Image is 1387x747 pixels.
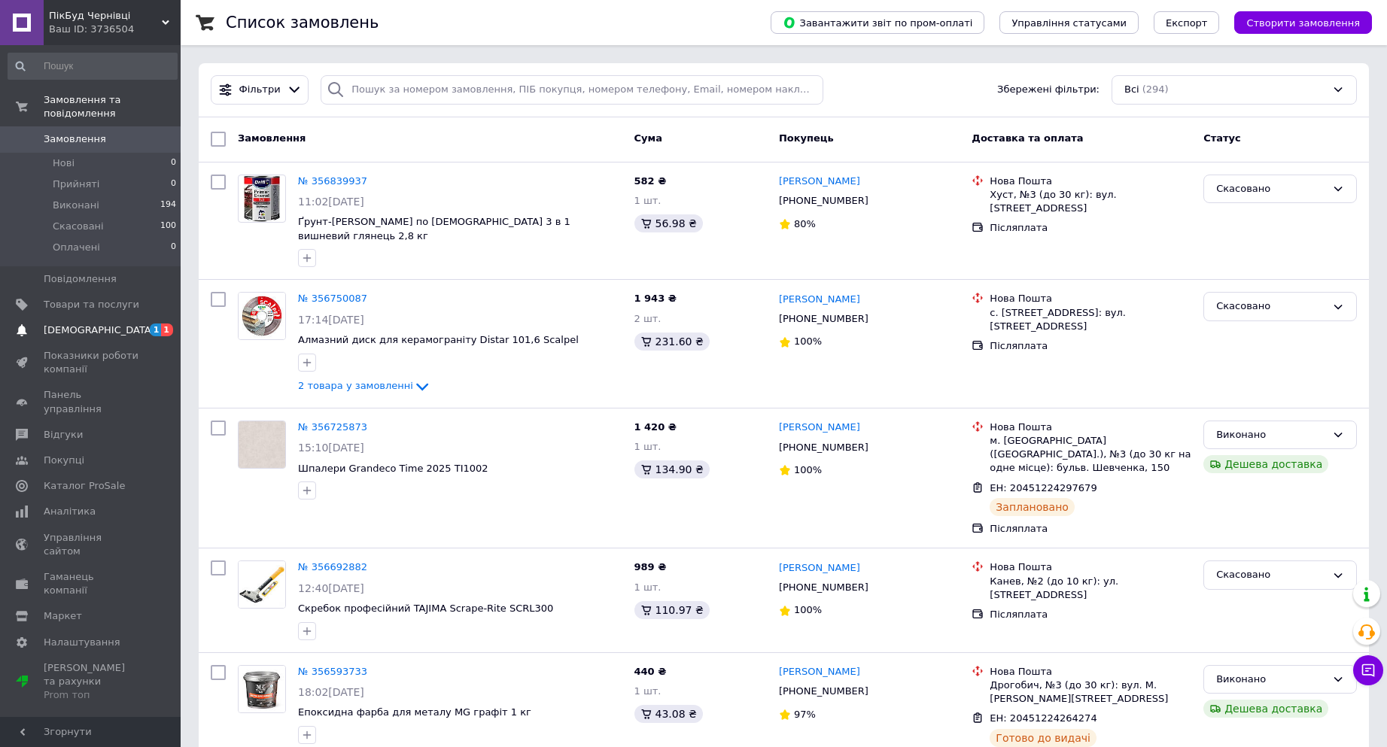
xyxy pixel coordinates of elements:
span: Відгуки [44,428,83,442]
div: Скасовано [1216,299,1326,314]
div: Нова Пошта [990,175,1191,188]
div: с. [STREET_ADDRESS]: вул. [STREET_ADDRESS] [990,306,1191,333]
div: Ваш ID: 3736504 [49,23,181,36]
span: Нові [53,156,75,170]
a: № 356750087 [298,293,367,304]
span: 1 943 ₴ [634,293,677,304]
span: Аналітика [44,505,96,518]
h1: Список замовлень [226,14,379,32]
span: Замовлення [44,132,106,146]
span: Повідомлення [44,272,117,286]
a: [PERSON_NAME] [779,175,860,189]
div: [PHONE_NUMBER] [776,309,871,329]
span: 2 шт. [634,313,662,324]
span: Епоксидна фарба для металу MG графіт 1 кг [298,706,531,718]
div: Готово до видачі [990,729,1097,747]
a: Ґрунт-[PERSON_NAME] по [DEMOGRAPHIC_DATA] 3 в 1 вишневий глянець 2,8 кг [298,216,570,241]
span: Маркет [44,609,82,623]
div: [PHONE_NUMBER] [776,578,871,597]
div: 134.90 ₴ [634,460,710,478]
a: Фото товару [238,665,286,713]
a: [PERSON_NAME] [779,665,860,679]
span: ЕН: 20451224264274 [990,712,1097,724]
span: 2 товара у замовленні [298,381,413,392]
button: Завантажити звіт по пром-оплаті [771,11,984,34]
span: 1 шт. [634,582,662,593]
div: [PHONE_NUMBER] [776,682,871,701]
span: Покупець [779,132,834,144]
span: 17:14[DATE] [298,314,364,326]
div: Дрогобич, №3 (до 30 кг): вул. М. [PERSON_NAME][STREET_ADDRESS] [990,679,1191,706]
a: Шпалери Grandeco Time 2025 TI1002 [298,463,488,474]
span: Всі [1124,83,1139,97]
span: 18:02[DATE] [298,686,364,698]
span: Алмазний диск для керамограніту Distar 101,6 Scalpel [298,334,579,345]
div: Заплановано [990,498,1075,516]
span: 1 шт. [634,685,662,697]
input: Пошук за номером замовлення, ПІБ покупця, номером телефону, Email, номером накладної [321,75,823,105]
span: Експорт [1166,17,1208,29]
div: Післяплата [990,608,1191,621]
span: 1 шт. [634,441,662,452]
span: Замовлення та повідомлення [44,93,181,120]
span: 194 [160,199,176,212]
span: [PERSON_NAME] та рахунки [44,661,139,703]
span: Скребок професійний TAJIMA Scrape-Rite SCRL300 [298,603,553,614]
div: Дешева доставка [1203,455,1328,473]
span: Статус [1203,132,1241,144]
span: 100% [794,464,822,475]
div: 231.60 ₴ [634,333,710,351]
div: [PHONE_NUMBER] [776,438,871,457]
span: Налаштування [44,636,120,649]
div: [PHONE_NUMBER] [776,191,871,211]
a: № 356692882 [298,561,367,572]
div: Післяплата [990,522,1191,536]
span: ЕН: 20451224297679 [990,482,1097,493]
a: № 356839937 [298,175,367,187]
span: 582 ₴ [634,175,667,187]
span: Покупці [44,454,84,467]
div: Виконано [1216,672,1326,688]
span: Завантажити звіт по пром-оплаті [783,16,972,29]
input: Пошук [8,53,178,80]
div: Хуст, №3 (до 30 кг): вул. [STREET_ADDRESS] [990,188,1191,215]
div: Нова Пошта [990,292,1191,305]
a: [PERSON_NAME] [779,421,860,435]
span: Створити замовлення [1246,17,1360,29]
span: 440 ₴ [634,666,667,677]
div: Дешева доставка [1203,700,1328,718]
span: Показники роботи компанії [44,349,139,376]
div: Скасовано [1216,567,1326,583]
span: Виконані [53,199,99,212]
img: Фото товару [239,421,285,468]
span: Скасовані [53,220,104,233]
div: Нова Пошта [990,421,1191,434]
div: Канев, №2 (до 10 кг): ул. [STREET_ADDRESS] [990,575,1191,602]
span: Панель управління [44,388,139,415]
span: Прийняті [53,178,99,191]
a: 2 товара у замовленні [298,380,431,391]
span: Cума [634,132,662,144]
div: 43.08 ₴ [634,705,703,723]
div: 110.97 ₴ [634,601,710,619]
span: 0 [171,241,176,254]
button: Чат з покупцем [1353,655,1383,685]
span: Збережені фільтри: [997,83,1100,97]
span: 12:40[DATE] [298,582,364,594]
span: 1 [150,323,162,336]
span: Доставка та оплата [972,132,1083,144]
span: 0 [171,156,176,170]
img: Фото товару [239,666,285,712]
div: Післяплата [990,339,1191,353]
span: 1 шт. [634,195,662,206]
span: 97% [794,709,816,720]
span: 1 [161,323,173,336]
a: Фото товару [238,560,286,609]
img: Фото товару [244,175,280,222]
span: 1 420 ₴ [634,421,677,433]
a: [PERSON_NAME] [779,561,860,575]
a: Фото товару [238,175,286,223]
button: Експорт [1154,11,1220,34]
div: 56.98 ₴ [634,214,703,232]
